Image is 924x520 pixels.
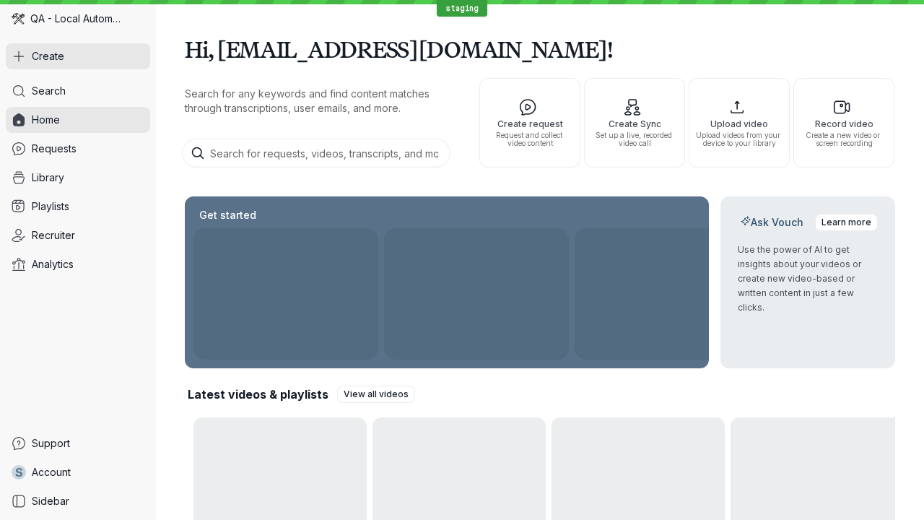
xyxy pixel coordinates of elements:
span: Support [32,436,70,451]
span: Search [32,84,66,98]
input: Search for requests, videos, transcripts, and more... [182,139,450,168]
img: QA - Local Automation avatar [12,12,25,25]
span: Create Sync [590,119,679,129]
button: Create requestRequest and collect video content [479,78,580,168]
a: Support [6,430,150,456]
span: Learn more [821,215,871,230]
a: Recruiter [6,222,150,248]
span: Recruiter [32,228,75,243]
p: Use the power of AI to get insights about your videos or create new video-based or written conten... [738,243,878,315]
span: Library [32,170,64,185]
span: s [15,465,23,480]
a: Sidebar [6,488,150,514]
span: Account [32,465,71,480]
span: View all videos [344,387,409,402]
button: Record videoCreate a new video or screen recording [793,78,894,168]
span: Create a new video or screen recording [800,131,888,147]
span: Upload videos from your device to your library [695,131,783,147]
span: Sidebar [32,494,69,508]
p: Search for any keywords and find content matches through transcriptions, user emails, and more. [185,87,453,116]
span: Set up a live, recorded video call [590,131,679,147]
span: QA - Local Automation [30,12,123,26]
a: Playlists [6,194,150,220]
h2: Get started [196,208,259,222]
h2: Latest videos & playlists [188,386,328,402]
a: Home [6,107,150,133]
a: Requests [6,136,150,162]
a: View all videos [337,386,415,403]
a: Analytics [6,251,150,277]
div: QA - Local Automation [6,6,150,32]
span: Playlists [32,199,69,214]
span: Create [32,49,64,64]
span: Analytics [32,257,74,272]
a: Library [6,165,150,191]
span: Create request [486,119,574,129]
button: Upload videoUpload videos from your device to your library [689,78,790,168]
h2: Ask Vouch [738,215,806,230]
button: Create [6,43,150,69]
h1: Hi, [EMAIL_ADDRESS][DOMAIN_NAME]! [185,29,895,69]
span: Upload video [695,119,783,129]
button: Create SyncSet up a live, recorded video call [584,78,685,168]
span: Home [32,113,60,127]
a: Learn more [815,214,878,231]
span: Request and collect video content [486,131,574,147]
span: Requests [32,142,77,156]
span: Record video [800,119,888,129]
a: Search [6,78,150,104]
a: sAccount [6,459,150,485]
